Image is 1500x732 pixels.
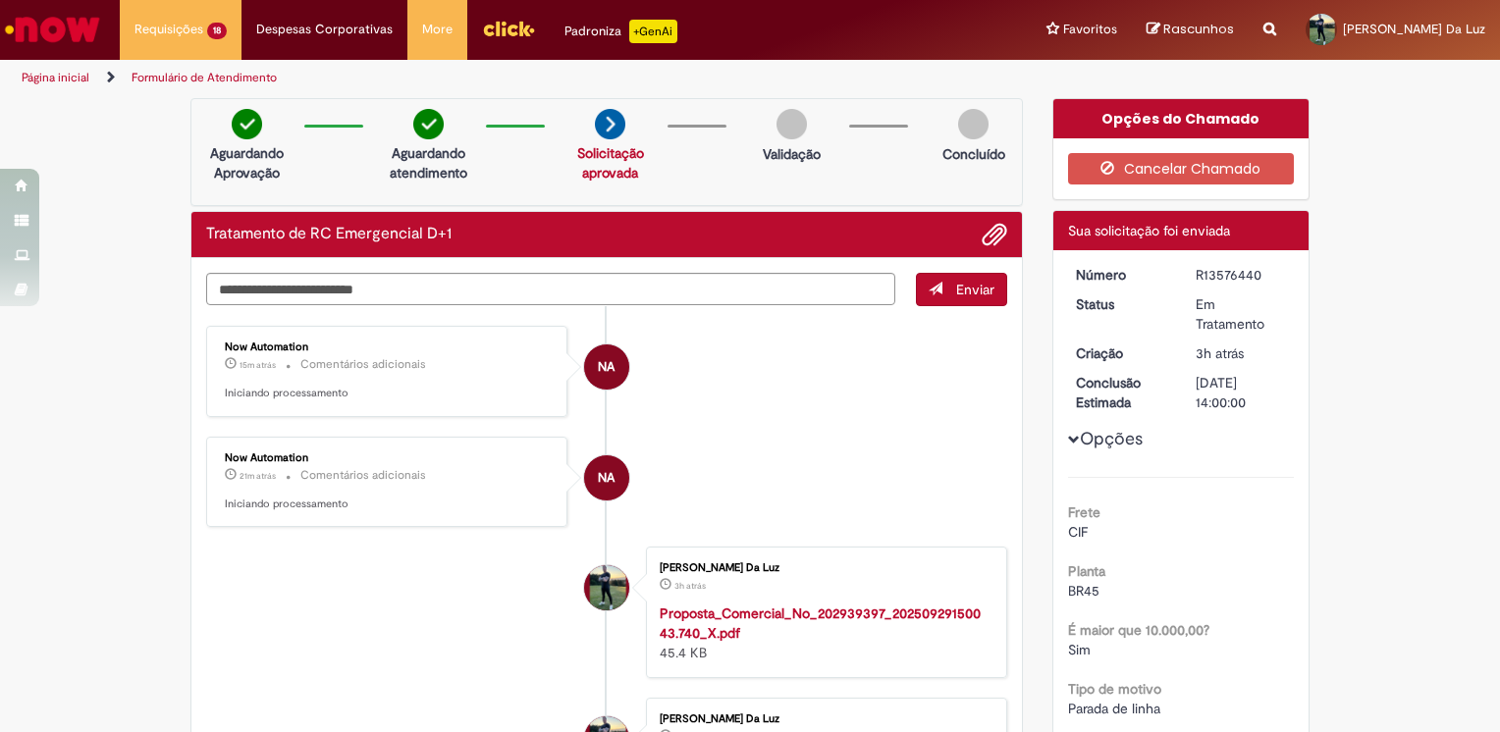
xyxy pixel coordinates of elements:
[225,452,552,464] div: Now Automation
[598,343,615,391] span: NA
[1147,21,1234,39] a: Rascunhos
[207,23,227,39] span: 18
[982,222,1007,247] button: Adicionar anexos
[660,713,987,725] div: [PERSON_NAME] Da Luz
[240,470,276,482] time: 29/09/2025 15:01:04
[482,14,535,43] img: click_logo_yellow_360x200.png
[598,454,615,501] span: NA
[1061,373,1182,412] dt: Conclusão Estimada
[674,580,706,592] span: 3h atrás
[595,109,625,139] img: arrow-next.png
[1068,153,1295,184] button: Cancelar Chamado
[958,109,989,139] img: img-circle-grey.png
[1196,373,1287,412] div: [DATE] 14:00:00
[956,281,994,298] span: Enviar
[763,144,821,164] p: Validação
[564,20,677,43] div: Padroniza
[1196,265,1287,285] div: R13576440
[1196,344,1244,362] span: 3h atrás
[300,356,426,373] small: Comentários adicionais
[225,386,552,401] p: Iniciando processamento
[584,344,629,390] div: Now Automation
[1068,700,1160,717] span: Parada de linha
[1068,562,1105,580] b: Planta
[1068,222,1230,239] span: Sua solicitação foi enviada
[674,580,706,592] time: 29/09/2025 12:04:53
[1068,503,1100,521] b: Frete
[2,10,103,49] img: ServiceNow
[232,109,262,139] img: check-circle-green.png
[1068,523,1088,541] span: CIF
[422,20,453,39] span: More
[1068,582,1099,600] span: BR45
[584,455,629,500] div: Now Automation
[584,565,629,610] div: Renan Oliveira Da Luz
[1068,680,1161,698] b: Tipo de motivo
[660,562,987,574] div: [PERSON_NAME] Da Luz
[225,497,552,512] p: Iniciando processamento
[1163,20,1234,38] span: Rascunhos
[1061,265,1182,285] dt: Número
[1053,99,1310,138] div: Opções do Chamado
[577,144,644,182] a: Solicitação aprovada
[413,109,444,139] img: check-circle-green.png
[1343,21,1485,37] span: [PERSON_NAME] Da Luz
[1196,343,1287,363] div: 29/09/2025 12:05:01
[1068,621,1209,639] b: É maior que 10.000,00?
[240,359,276,371] span: 15m atrás
[132,70,277,85] a: Formulário de Atendimento
[22,70,89,85] a: Página inicial
[1196,294,1287,334] div: Em Tratamento
[916,273,1007,306] button: Enviar
[660,603,987,662] div: 45.4 KB
[240,470,276,482] span: 21m atrás
[225,341,552,353] div: Now Automation
[381,143,476,183] p: Aguardando atendimento
[1196,344,1244,362] time: 29/09/2025 12:05:01
[199,143,295,183] p: Aguardando Aprovação
[1061,294,1182,314] dt: Status
[134,20,203,39] span: Requisições
[660,604,981,642] a: Proposta_Comercial_No_202939397_20250929150043.740_X.pdf
[206,273,895,306] textarea: Digite sua mensagem aqui...
[15,60,986,96] ul: Trilhas de página
[1068,641,1091,658] span: Sim
[300,467,426,484] small: Comentários adicionais
[1063,20,1117,39] span: Favoritos
[206,226,452,243] h2: Tratamento de RC Emergencial D+1 Histórico de tíquete
[256,20,393,39] span: Despesas Corporativas
[1061,343,1182,363] dt: Criação
[777,109,807,139] img: img-circle-grey.png
[942,144,1005,164] p: Concluído
[629,20,677,43] p: +GenAi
